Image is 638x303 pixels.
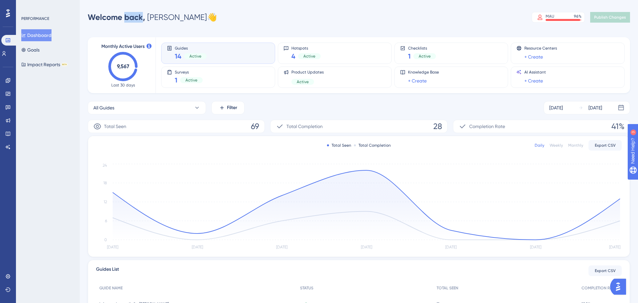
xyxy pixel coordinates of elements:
span: Welcome back, [88,12,145,22]
tspan: [DATE] [530,245,541,249]
tspan: 18 [103,181,107,185]
span: Export CSV [595,268,616,273]
div: [PERSON_NAME] 👋 [88,12,217,23]
span: Active [297,79,309,84]
button: Dashboard [21,29,52,41]
tspan: [DATE] [107,245,118,249]
span: Last 30 days [111,82,135,88]
a: + Create [408,77,427,85]
button: All Guides [88,101,206,114]
span: Hotspots [291,46,321,50]
span: Filter [227,104,237,112]
button: Filter [211,101,245,114]
button: Goals [21,44,40,56]
span: Export CSV [595,143,616,148]
iframe: UserGuiding AI Assistant Launcher [610,277,630,297]
span: Completion Rate [469,122,505,130]
tspan: [DATE] [276,245,287,249]
span: 28 [433,121,442,132]
div: 3 [46,3,48,9]
tspan: [DATE] [445,245,457,249]
span: 1 [408,52,411,61]
span: Publish Changes [594,15,626,20]
div: PERFORMANCE [21,16,49,21]
div: Total Seen [327,143,351,148]
text: 9,567 [117,63,129,70]
span: Total Seen [104,122,126,130]
tspan: 0 [104,237,107,242]
tspan: 12 [104,200,107,204]
button: Impact ReportsBETA [21,59,67,71]
div: [DATE] [549,104,563,112]
tspan: [DATE] [609,245,620,249]
span: All Guides [93,104,114,112]
span: Need Help? [16,2,42,10]
span: Active [185,77,197,83]
tspan: 24 [103,163,107,168]
span: Active [419,54,431,59]
button: Export CSV [588,140,622,151]
span: COMPLETION RATE [582,285,616,291]
button: Publish Changes [590,12,630,23]
span: 4 [291,52,295,61]
span: Resource Centers [524,46,557,51]
a: + Create [524,77,543,85]
span: Guides List [96,265,119,276]
span: Total Completion [286,122,323,130]
span: 1 [175,76,177,85]
div: [DATE] [588,104,602,112]
div: MAU [546,14,554,19]
span: STATUS [300,285,313,291]
span: Active [189,54,201,59]
span: Monthly Active Users [101,43,145,51]
span: 69 [251,121,259,132]
div: Daily [535,143,544,148]
div: Weekly [550,143,563,148]
span: Active [303,54,315,59]
div: 96 % [574,14,582,19]
span: AI Assistant [524,70,546,75]
div: BETA [61,63,67,66]
tspan: [DATE] [361,245,372,249]
button: Export CSV [588,265,622,276]
tspan: 6 [105,219,107,223]
div: Total Completion [354,143,391,148]
a: + Create [524,53,543,61]
div: Monthly [568,143,583,148]
tspan: [DATE] [192,245,203,249]
span: Checklists [408,46,436,50]
span: 14 [175,52,181,61]
span: Product Updates [291,70,324,75]
span: Knowledge Base [408,70,439,75]
span: 41% [611,121,624,132]
span: Surveys [175,70,203,74]
span: GUIDE NAME [99,285,123,291]
span: Guides [175,46,207,50]
span: TOTAL SEEN [437,285,458,291]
